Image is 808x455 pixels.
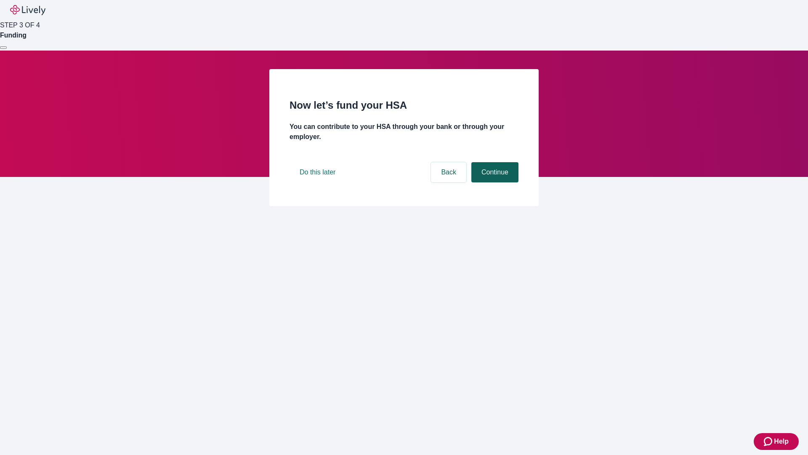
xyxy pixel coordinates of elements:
button: Back [431,162,466,182]
svg: Zendesk support icon [764,436,774,447]
h2: Now let’s fund your HSA [290,98,518,113]
h4: You can contribute to your HSA through your bank or through your employer. [290,122,518,142]
button: Continue [471,162,518,182]
button: Do this later [290,162,346,182]
button: Zendesk support iconHelp [754,433,799,450]
img: Lively [10,5,45,15]
span: Help [774,436,789,447]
